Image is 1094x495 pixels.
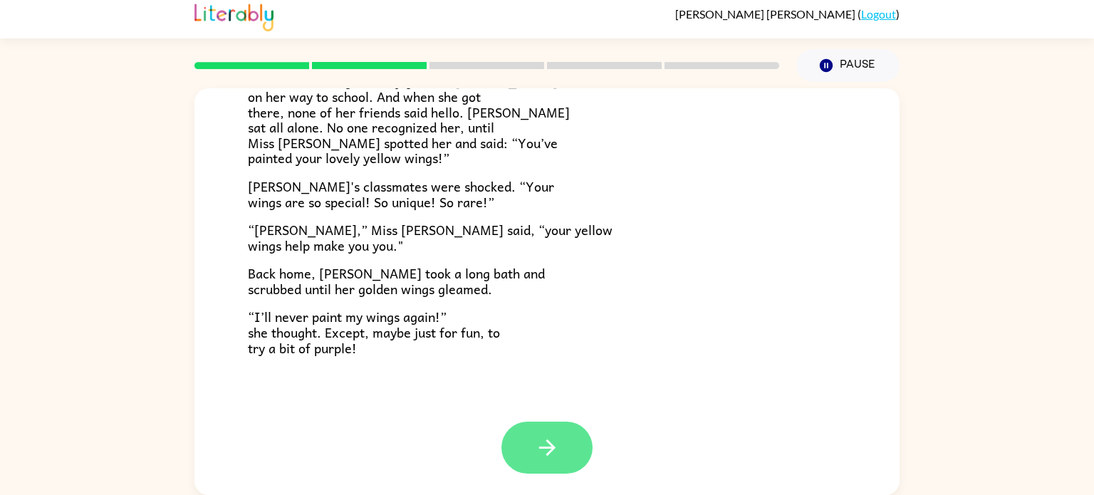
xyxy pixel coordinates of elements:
[675,7,900,21] div: ( )
[861,7,896,21] a: Logout
[675,7,858,21] span: [PERSON_NAME] [PERSON_NAME]
[248,219,613,256] span: “[PERSON_NAME],” Miss [PERSON_NAME] said, “your yellow wings help make you you."
[248,263,545,299] span: Back home, [PERSON_NAME] took a long bath and scrubbed until her golden wings gleamed.
[248,306,500,358] span: “I’ll never paint my wings again!” she thought. Except, maybe just for fun, to try a bit of purple!
[248,176,554,212] span: [PERSON_NAME]'s classmates were shocked. “Your wings are so special! So unique! So rare!”
[796,49,900,82] button: Pause
[248,71,570,168] span: The next morning, nobody greeted [PERSON_NAME] on her way to school. And when she got there, none...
